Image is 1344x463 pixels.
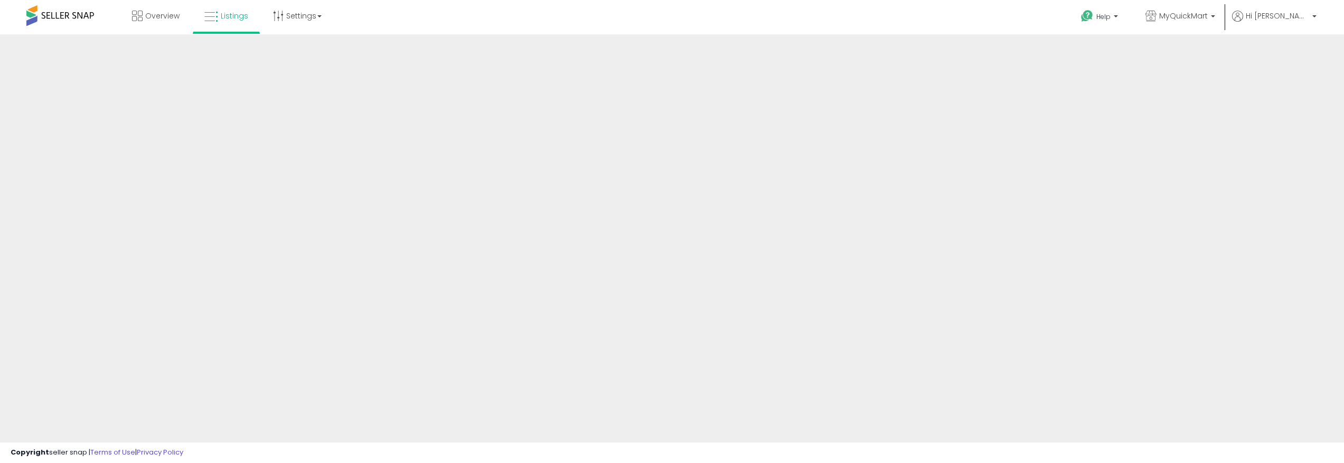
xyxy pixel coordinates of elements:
span: MyQuickMart [1159,11,1208,21]
div: seller snap | | [11,448,183,458]
a: Terms of Use [90,447,135,457]
span: Help [1096,12,1111,21]
span: Hi [PERSON_NAME] [1246,11,1309,21]
a: Help [1073,2,1129,34]
i: Get Help [1080,10,1094,23]
a: Hi [PERSON_NAME] [1232,11,1317,34]
span: Listings [221,11,248,21]
strong: Copyright [11,447,49,457]
a: Privacy Policy [137,447,183,457]
span: Overview [145,11,180,21]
